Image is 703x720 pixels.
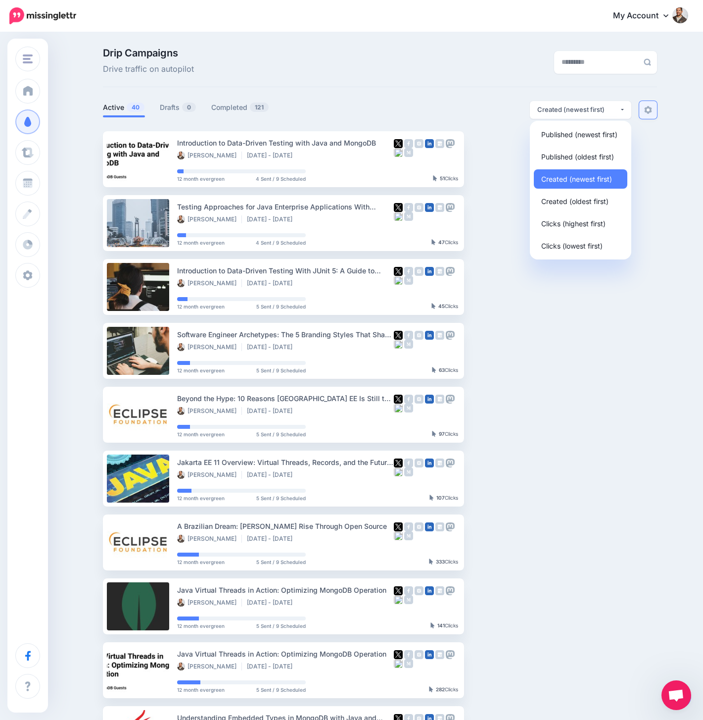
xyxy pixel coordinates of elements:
img: twitter-square.png [394,331,403,340]
img: linkedin-square.png [425,139,434,148]
img: facebook-grey-square.png [404,650,413,659]
img: pointer-grey-darker.png [429,686,433,692]
div: Testing Approaches for Java Enterprise Applications With Jakarta NoSQL and [GEOGRAPHIC_DATA] Data [177,201,394,212]
span: 121 [250,103,269,112]
img: google_business-grey-square.png [435,522,444,531]
img: instagram-grey-square.png [415,459,423,467]
img: mastodon-grey-square.png [446,459,455,467]
img: bluesky-grey-square.png [394,340,403,349]
img: twitter-square.png [394,267,403,276]
div: Clicks [430,623,458,629]
img: bluesky-grey-square.png [394,467,403,476]
img: medium-grey-square.png [404,467,413,476]
span: 12 month evergreen [177,687,225,692]
span: Clicks (lowest first) [541,240,603,252]
img: twitter-square.png [394,395,403,404]
span: 12 month evergreen [177,368,225,373]
li: [PERSON_NAME] [177,343,242,351]
img: mastodon-grey-square.png [446,331,455,340]
img: instagram-grey-square.png [415,267,423,276]
b: 141 [437,622,445,628]
div: Clicks [432,431,458,437]
span: 5 Sent / 9 Scheduled [256,432,306,437]
img: bluesky-grey-square.png [394,595,403,604]
img: linkedin-square.png [425,267,434,276]
span: 5 Sent / 9 Scheduled [256,496,306,501]
img: search-grey-6.png [644,58,651,66]
img: medium-grey-square.png [404,531,413,540]
span: 5 Sent / 9 Scheduled [256,560,306,565]
span: 12 month evergreen [177,432,225,437]
div: Clicks [432,367,458,373]
span: 5 Sent / 9 Scheduled [256,368,306,373]
img: twitter-square.png [394,139,403,148]
img: facebook-grey-square.png [404,267,413,276]
img: medium-grey-square.png [404,595,413,604]
img: medium-grey-square.png [404,276,413,285]
img: facebook-grey-square.png [404,203,413,212]
img: instagram-grey-square.png [415,331,423,340]
img: mastodon-grey-square.png [446,522,455,531]
img: pointer-grey-darker.png [430,622,435,628]
a: Drafts0 [160,102,196,113]
li: [PERSON_NAME] [177,152,242,159]
img: medium-grey-square.png [404,212,413,221]
img: twitter-square.png [394,586,403,595]
img: instagram-grey-square.png [415,395,423,404]
div: Clicks [429,559,458,565]
img: facebook-grey-square.png [404,139,413,148]
div: Jakarta EE 11 Overview: Virtual Threads, Records, and the Future of Persistence [177,457,394,468]
b: 47 [438,239,445,245]
img: facebook-grey-square.png [404,395,413,404]
a: Completed121 [211,102,269,113]
li: [DATE] - [DATE] [247,215,297,223]
img: pointer-grey-darker.png [432,367,436,373]
li: [PERSON_NAME] [177,535,242,543]
li: [PERSON_NAME] [177,215,242,223]
img: bluesky-grey-square.png [394,148,403,157]
b: 282 [436,686,445,692]
img: linkedin-square.png [425,331,434,340]
img: google_business-grey-square.png [435,267,444,276]
span: 4 Sent / 9 Scheduled [256,176,306,181]
img: google_business-grey-square.png [435,650,444,659]
img: google_business-grey-square.png [435,395,444,404]
img: bluesky-grey-square.png [394,404,403,412]
span: Created (oldest first) [541,195,609,207]
span: 12 month evergreen [177,304,225,309]
img: pointer-grey-darker.png [429,495,434,501]
b: 45 [438,303,445,309]
img: linkedin-square.png [425,395,434,404]
span: 40 [127,103,144,112]
a: My Account [603,4,688,28]
span: 5 Sent / 9 Scheduled [256,304,306,309]
a: Active40 [103,102,145,113]
span: 5 Sent / 9 Scheduled [256,687,306,692]
span: 4 Sent / 9 Scheduled [256,240,306,245]
div: Clicks [429,687,458,693]
img: settings-grey.png [644,106,652,114]
img: google_business-grey-square.png [435,459,444,467]
img: linkedin-square.png [425,522,434,531]
img: bluesky-grey-square.png [394,212,403,221]
img: medium-grey-square.png [404,659,413,668]
span: Published (oldest first) [541,151,614,162]
span: 12 month evergreen [177,240,225,245]
img: medium-grey-square.png [404,404,413,412]
span: Clicks (highest first) [541,217,606,229]
img: mastodon-grey-square.png [446,139,455,148]
li: [PERSON_NAME] [177,471,242,479]
div: Java Virtual Threads in Action: Optimizing MongoDB Operation [177,648,394,660]
img: mastodon-grey-square.png [446,586,455,595]
img: instagram-grey-square.png [415,650,423,659]
span: Drive traffic on autopilot [103,63,194,76]
img: google_business-grey-square.png [435,203,444,212]
img: linkedin-square.png [425,203,434,212]
img: instagram-grey-square.png [415,586,423,595]
img: bluesky-grey-square.png [394,531,403,540]
span: 12 month evergreen [177,560,225,565]
button: Created (newest first) [530,101,631,119]
img: mastodon-grey-square.png [446,203,455,212]
span: Created (newest first) [541,173,612,185]
div: Introduction to Data-Driven Testing With JUnit 5: A Guide to Efficient and Scalable Testing [177,265,394,276]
